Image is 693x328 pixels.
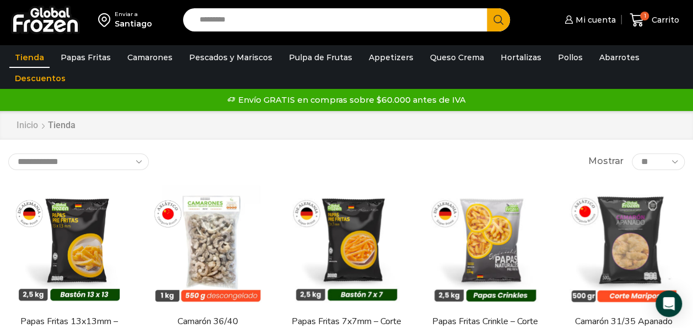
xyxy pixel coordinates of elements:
[16,119,39,132] a: Inicio
[562,9,616,31] a: Mi cuenta
[363,47,419,68] a: Appetizers
[425,47,490,68] a: Queso Crema
[594,47,645,68] a: Abarrotes
[9,68,71,89] a: Descuentos
[640,12,649,20] span: 1
[627,7,682,33] a: 1 Carrito
[487,8,510,31] button: Search button
[283,47,358,68] a: Pulpa de Frutas
[552,47,588,68] a: Pollos
[8,154,149,170] select: Pedido de la tienda
[588,155,624,168] span: Mostrar
[122,47,178,68] a: Camarones
[98,10,115,29] img: address-field-icon.svg
[16,119,76,132] nav: Breadcrumb
[48,120,76,130] h1: Tienda
[9,47,50,68] a: Tienda
[115,10,152,18] div: Enviar a
[495,47,547,68] a: Hortalizas
[656,290,682,317] div: Open Intercom Messenger
[55,47,116,68] a: Papas Fritas
[649,14,679,25] span: Carrito
[184,47,278,68] a: Pescados y Mariscos
[115,18,152,29] div: Santiago
[573,14,616,25] span: Mi cuenta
